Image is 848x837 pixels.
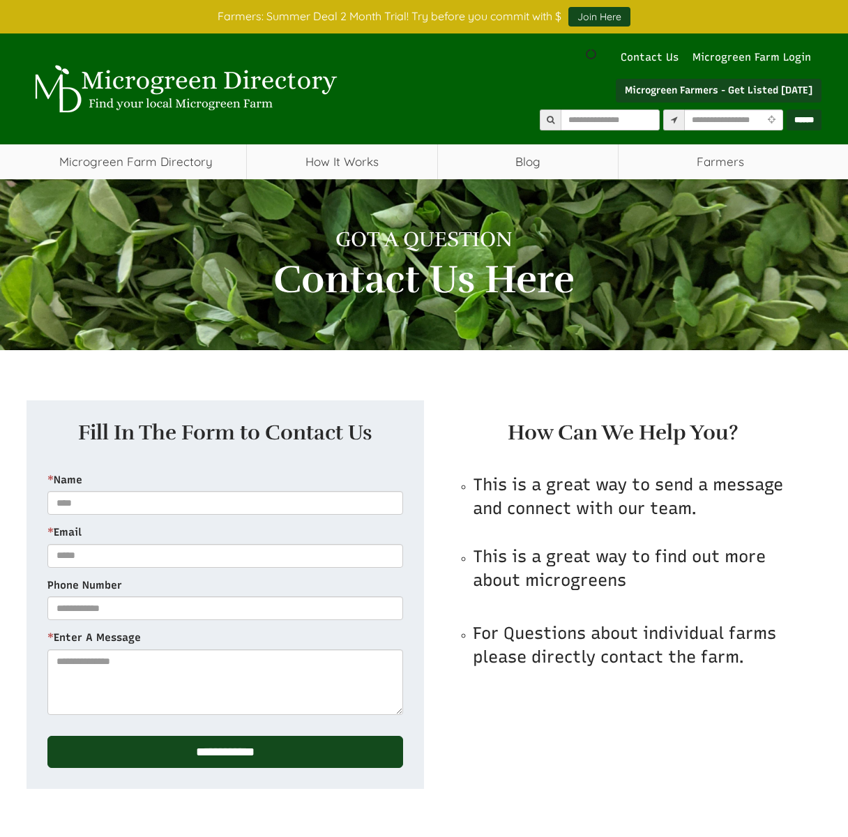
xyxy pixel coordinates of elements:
[169,258,679,301] h2: Contact Us Here
[614,50,686,65] a: Contact Us
[508,420,739,446] strong: How Can We Help You?
[47,525,403,540] label: Email
[47,473,403,488] label: Name
[692,50,818,65] a: Microgreen Farm Login
[473,474,783,518] span: This is a great way to send a message and connect with our team.
[26,144,246,179] a: Microgreen Farm Directory
[568,7,630,27] a: Join Here
[473,546,766,590] span: This is a great way to find out more about microgreens
[438,144,619,179] a: Blog
[247,144,437,179] a: How It Works
[26,65,340,114] img: Microgreen Directory
[619,144,821,179] span: Farmers
[47,631,403,645] label: Enter A Message
[78,420,372,446] strong: Fill In The Form to Contact Us
[473,623,776,667] span: For Questions about individual farms please directly contact the farm.
[16,7,832,27] div: Farmers: Summer Deal 2 Month Trial! Try before you commit with $
[47,578,403,593] label: Phone Number
[616,79,821,103] a: Microgreen Farmers - Get Listed [DATE]
[169,228,679,251] h1: GOT A QUESTION
[764,116,778,125] i: Use Current Location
